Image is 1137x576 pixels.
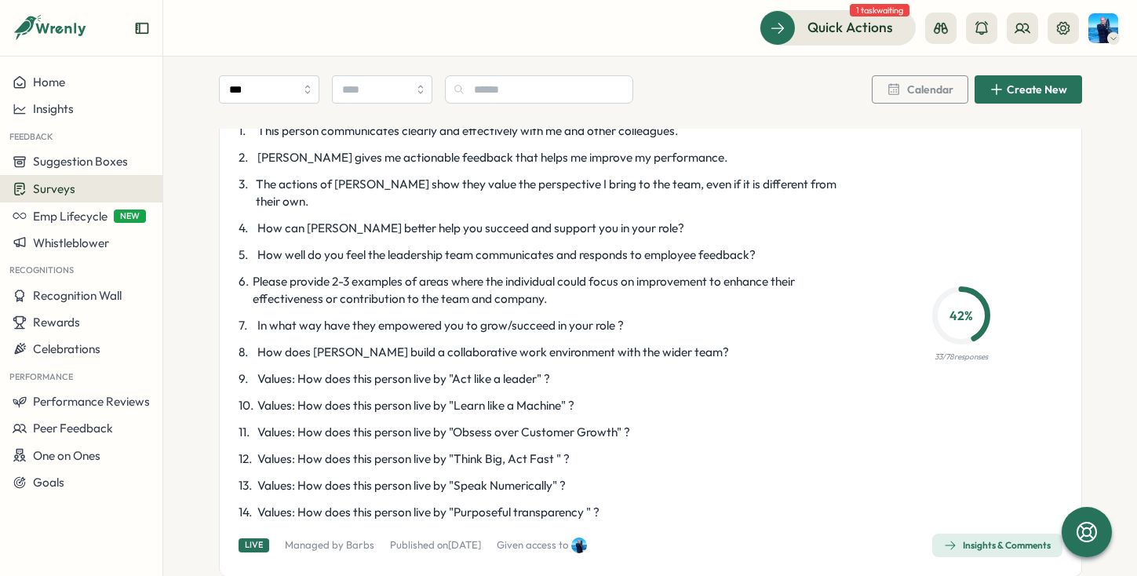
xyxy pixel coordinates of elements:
span: 11 . [239,424,254,441]
button: Calendar [872,75,968,104]
button: Insights & Comments [932,534,1062,557]
span: 1 task waiting [850,4,909,16]
span: 1 . [239,122,254,140]
span: Values: How does this person live by "Speak Numerically" ? [257,477,566,494]
span: How well do you feel the leadership team communicates and responds to employee feedback? [257,246,756,264]
span: Whistleblower [33,235,109,250]
span: This person communicates clearly and effectively with me and other colleagues. [257,122,678,140]
span: 3 . [239,176,253,210]
span: Insights [33,101,74,116]
span: 14 . [239,504,254,521]
span: 13 . [239,477,254,494]
span: Goals [33,475,64,490]
div: Insights & Comments [944,539,1051,552]
span: The actions of [PERSON_NAME] show they value the perspective I bring to the team, even if it is d... [256,176,842,210]
span: [DATE] [448,538,481,551]
span: 12 . [239,450,254,468]
span: Performance Reviews [33,394,150,409]
span: How does [PERSON_NAME] build a collaborative work environment with the wider team? [257,344,729,361]
span: Create New [1007,84,1067,95]
p: 33 / 78 responses [935,351,988,363]
span: How can [PERSON_NAME] better help you succeed and support you in your role? [257,220,684,237]
span: Calendar [907,84,953,95]
span: Home [33,75,65,89]
img: Henry Innis [571,538,587,553]
span: NEW [114,210,146,223]
button: Create New [975,75,1082,104]
span: [PERSON_NAME] gives me actionable feedback that helps me improve my performance. [257,149,727,166]
span: Values: How does this person live by "Learn like a Machine" ? [257,397,574,414]
img: Henry Innis [1088,13,1118,43]
p: Given access to [497,538,568,552]
span: In what way have they empowered you to grow/succeed in your role ? [257,317,624,334]
span: Values: How does this person live by "Purposeful transparency " ? [257,504,599,521]
span: Emp Lifecycle [33,209,108,224]
span: Values: How does this person live by "Obsess over Customer Growth" ? [257,424,630,441]
span: 5 . [239,246,254,264]
span: Suggestion Boxes [33,154,128,169]
span: Surveys [33,181,75,196]
button: Quick Actions [760,10,916,45]
span: Rewards [33,315,80,330]
span: 2 . [239,149,254,166]
span: 7 . [239,317,254,334]
span: Quick Actions [807,17,893,38]
span: 4 . [239,220,254,237]
span: Recognition Wall [33,288,122,303]
span: 8 . [239,344,254,361]
p: Managed by [285,538,374,552]
span: 9 . [239,370,254,388]
p: 42 % [937,306,986,326]
div: Live [239,538,269,552]
span: Peer Feedback [33,421,113,436]
span: One on Ones [33,448,100,463]
span: Values: How does this person live by "Think Big, Act Fast " ? [257,450,570,468]
p: Published on [390,538,481,552]
span: 10 . [239,397,254,414]
span: Celebrations [33,341,100,356]
span: 6 . [239,273,250,308]
span: Values: How does this person live by "Act like a leader" ? [257,370,550,388]
button: Expand sidebar [134,20,150,36]
span: Please provide 2-3 examples of areas where the individual could focus on improvement to enhance t... [253,273,842,308]
a: Barbs [346,538,374,551]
